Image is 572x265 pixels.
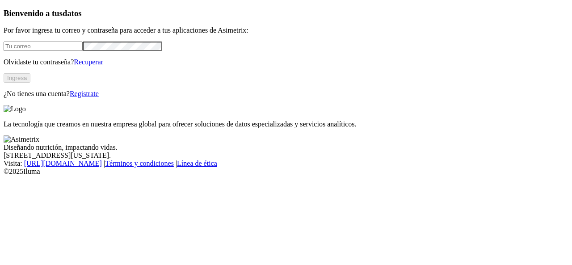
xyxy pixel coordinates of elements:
div: Diseñando nutrición, impactando vidas. [4,143,568,151]
p: La tecnología que creamos en nuestra empresa global para ofrecer soluciones de datos especializad... [4,120,568,128]
a: Línea de ética [177,160,217,167]
p: Olvidaste tu contraseña? [4,58,568,66]
a: Recuperar [74,58,103,66]
a: Términos y condiciones [105,160,174,167]
a: [URL][DOMAIN_NAME] [24,160,102,167]
div: Visita : | | [4,160,568,168]
img: Asimetrix [4,135,39,143]
p: ¿No tienes una cuenta? [4,90,568,98]
img: Logo [4,105,26,113]
div: [STREET_ADDRESS][US_STATE]. [4,151,568,160]
span: datos [63,8,82,18]
button: Ingresa [4,73,30,83]
h3: Bienvenido a tus [4,8,568,18]
input: Tu correo [4,42,83,51]
div: © 2025 Iluma [4,168,568,176]
a: Regístrate [70,90,99,97]
p: Por favor ingresa tu correo y contraseña para acceder a tus aplicaciones de Asimetrix: [4,26,568,34]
